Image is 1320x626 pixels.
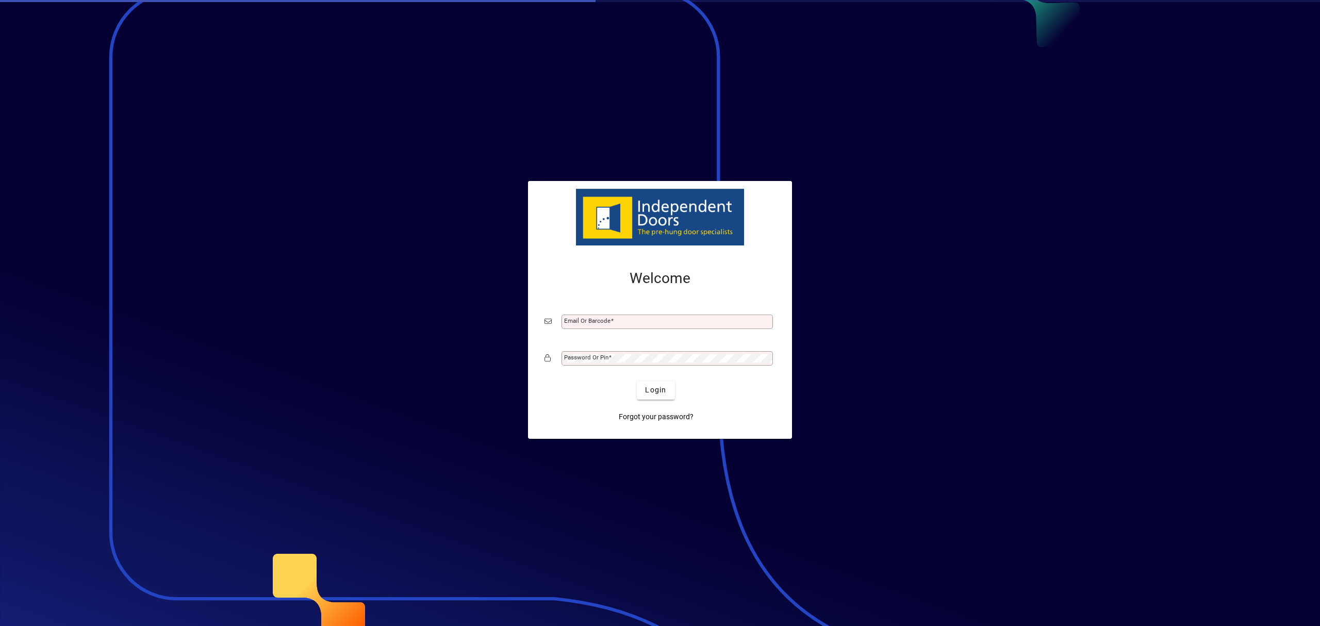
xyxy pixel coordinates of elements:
[564,354,608,361] mat-label: Password or Pin
[544,270,775,287] h2: Welcome
[637,381,674,400] button: Login
[619,411,694,422] span: Forgot your password?
[615,408,698,426] a: Forgot your password?
[564,317,610,324] mat-label: Email or Barcode
[645,385,666,396] span: Login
